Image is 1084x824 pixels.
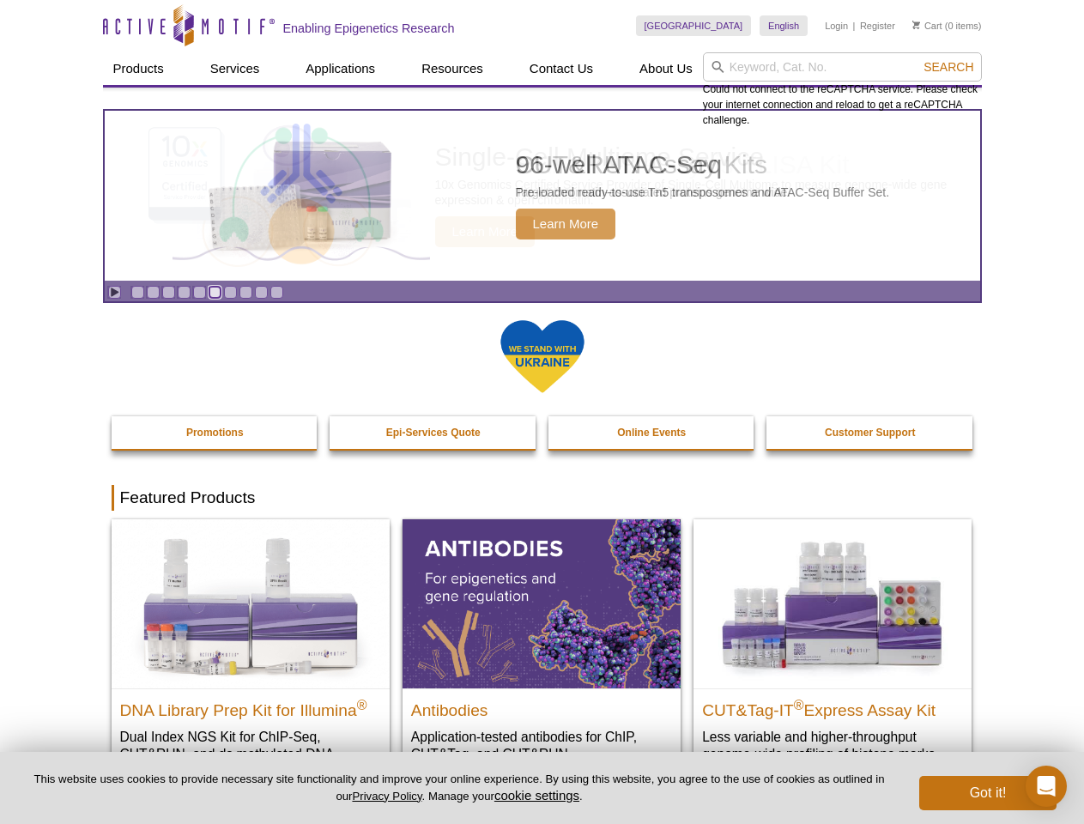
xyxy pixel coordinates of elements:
[295,52,385,85] a: Applications
[352,790,421,803] a: Privacy Policy
[330,416,537,449] a: Epi-Services Quote
[766,416,974,449] a: Customer Support
[924,60,973,74] span: Search
[131,286,144,299] a: Go to slide 1
[239,286,252,299] a: Go to slide 8
[702,728,963,763] p: Less variable and higher-throughput genome-wide profiling of histone marks​.
[112,519,390,688] img: DNA Library Prep Kit for Illumina
[112,416,319,449] a: Promotions
[411,694,672,719] h2: Antibodies
[27,772,891,804] p: This website uses cookies to provide necessary site functionality and improve your online experie...
[147,286,160,299] a: Go to slide 2
[403,519,681,688] img: All Antibodies
[617,427,686,439] strong: Online Events
[760,15,808,36] a: English
[193,286,206,299] a: Go to slide 5
[825,427,915,439] strong: Customer Support
[693,519,972,688] img: CUT&Tag-IT® Express Assay Kit
[186,427,244,439] strong: Promotions
[548,416,756,449] a: Online Events
[178,286,191,299] a: Go to slide 4
[912,20,942,32] a: Cart
[912,15,982,36] li: (0 items)
[1026,766,1067,807] div: Open Intercom Messenger
[411,728,672,763] p: Application-tested antibodies for ChIP, CUT&Tag, and CUT&RUN.
[636,15,752,36] a: [GEOGRAPHIC_DATA]
[270,286,283,299] a: Go to slide 10
[386,427,481,439] strong: Epi-Services Quote
[105,111,980,281] a: Active Motif Kit photo 96-well ATAC-Seq Pre-loaded ready-to-use Tn5 transposomes and ATAC-Seq Buf...
[912,21,920,29] img: Your Cart
[209,286,221,299] a: Go to slide 6
[516,152,890,178] h2: 96-well ATAC-Seq
[860,20,895,32] a: Register
[224,286,237,299] a: Go to slide 7
[403,519,681,779] a: All Antibodies Antibodies Application-tested antibodies for ChIP, CUT&Tag, and CUT&RUN.
[357,697,367,712] sup: ®
[120,728,381,780] p: Dual Index NGS Kit for ChIP-Seq, CUT&RUN, and ds methylated DNA assays.
[693,519,972,779] a: CUT&Tag-IT® Express Assay Kit CUT&Tag-IT®Express Assay Kit Less variable and higher-throughput ge...
[105,111,980,281] article: 96-well ATAC-Seq
[702,694,963,719] h2: CUT&Tag-IT Express Assay Kit
[411,52,494,85] a: Resources
[120,694,381,719] h2: DNA Library Prep Kit for Illumina
[703,52,982,82] input: Keyword, Cat. No.
[519,52,603,85] a: Contact Us
[825,20,848,32] a: Login
[703,52,982,128] div: Could not connect to the reCAPTCHA service. Please check your internet connection and reload to g...
[516,185,890,200] p: Pre-loaded ready-to-use Tn5 transposomes and ATAC-Seq Buffer Set.
[918,59,978,75] button: Search
[112,519,390,797] a: DNA Library Prep Kit for Illumina DNA Library Prep Kit for Illumina® Dual Index NGS Kit for ChIP-...
[162,286,175,299] a: Go to slide 3
[194,131,409,260] img: Active Motif Kit photo
[516,209,616,239] span: Learn More
[112,485,973,511] h2: Featured Products
[255,286,268,299] a: Go to slide 9
[103,52,174,85] a: Products
[853,15,856,36] li: |
[794,697,804,712] sup: ®
[283,21,455,36] h2: Enabling Epigenetics Research
[108,286,121,299] a: Toggle autoplay
[919,776,1057,810] button: Got it!
[494,788,579,803] button: cookie settings
[500,318,585,395] img: We Stand With Ukraine
[629,52,703,85] a: About Us
[200,52,270,85] a: Services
